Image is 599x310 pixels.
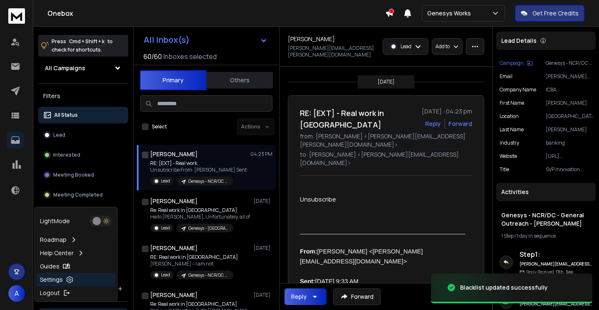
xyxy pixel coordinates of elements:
p: Email [500,73,512,80]
p: Interested [53,152,80,158]
p: ICBA [546,86,592,93]
p: Genesys - [GEOGRAPHIC_DATA] - General [PERSON_NAME] [188,225,228,231]
p: Lead [161,178,170,184]
button: Primary [140,70,206,90]
span: Cmd + Shift + k [68,37,106,46]
h1: Genesys - NCR/DC - General Outreach - [PERSON_NAME] [501,211,591,228]
p: Logout [40,289,60,297]
p: Genesys - NCR/DC - General Outreach - [PERSON_NAME] [546,60,592,66]
p: [PERSON_NAME][EMAIL_ADDRESS][PERSON_NAME][DOMAIN_NAME] [288,45,378,58]
button: All Status [38,107,128,123]
p: [DATE] [254,245,272,251]
p: Campaign [500,60,524,66]
p: Genesys Works [427,9,474,17]
span: 60 / 60 [144,52,162,62]
p: Title [500,166,509,173]
p: [PERSON_NAME] [546,126,592,133]
button: Closed [38,207,128,223]
p: All Status [54,112,78,118]
p: Last Name [500,126,524,133]
p: Hello [PERSON_NAME], Unfortunately, all of [150,214,250,220]
h1: RE: [EXT] - Real work in [GEOGRAPHIC_DATA] [300,107,417,130]
button: All Campaigns [38,60,128,76]
h1: [PERSON_NAME] [150,197,198,205]
p: 04:23 PM [250,151,272,157]
h6: Step 1 : [520,249,592,259]
button: Interested [38,147,128,163]
p: Add to [436,43,450,50]
p: Meeting Completed [53,192,103,198]
p: Lead [401,43,411,50]
p: [DATE] [254,198,272,204]
p: Genesys - NCR/DC - General Outreach - [PERSON_NAME] [188,178,228,185]
span: 1 day in sequence [517,232,556,239]
h6: [PERSON_NAME][EMAIL_ADDRESS][DOMAIN_NAME] [520,261,592,267]
h1: [PERSON_NAME] [150,244,198,252]
h1: Onebox [47,8,385,18]
p: RE: [EXT] - Real work [150,160,248,167]
div: Blacklist updated successfully [460,283,548,292]
p: Help Center [40,249,74,257]
p: from: [PERSON_NAME] <[PERSON_NAME][EMAIL_ADDRESS][PERSON_NAME][DOMAIN_NAME]> [300,132,472,149]
p: [DATE] [378,79,394,85]
button: Meeting Completed [38,187,128,203]
p: Press to check for shortcuts. [52,37,113,54]
a: Settings [37,273,116,286]
p: [PERSON_NAME][EMAIL_ADDRESS][PERSON_NAME][DOMAIN_NAME] [546,73,592,80]
p: SVP Innovation Programs [546,166,592,173]
p: Lead Details [501,37,537,45]
h1: [PERSON_NAME] [288,35,335,43]
b: Sent: [300,278,315,285]
p: Re: Real work in [GEOGRAPHIC_DATA] [150,301,250,308]
p: banking [546,140,592,146]
p: [PERSON_NAME] [546,100,592,106]
p: Meeting Booked [53,172,94,178]
button: All Inbox(s) [137,32,274,48]
button: Reply [425,120,441,128]
p: industry [500,140,519,146]
button: Forward [333,288,381,305]
p: Unsubscribe From: [PERSON_NAME] Sent: [150,167,248,173]
span: From: [300,248,317,255]
button: A [8,285,25,302]
p: [URL][DOMAIN_NAME] [546,153,592,160]
h3: Filters [38,90,128,102]
p: Lead [161,272,170,278]
p: Genesys - NCR/DC - General Outreach - [PERSON_NAME] [188,272,228,278]
a: Help Center [37,246,116,260]
p: Light Mode [40,217,70,225]
p: Re: Real work in [GEOGRAPHIC_DATA] [150,207,250,214]
h1: [PERSON_NAME] [150,150,198,158]
p: [DATE] : 04:23 pm [422,107,472,116]
p: First Name [500,100,524,106]
h1: All Inbox(s) [144,36,190,44]
p: [PERSON_NAME] – I am not [150,261,238,267]
p: Roadmap [40,236,67,244]
p: [DATE] [254,292,272,298]
p: Lead [53,132,65,138]
p: to: [PERSON_NAME] <[PERSON_NAME][EMAIL_ADDRESS][DOMAIN_NAME]> [300,150,472,167]
p: [GEOGRAPHIC_DATA] [546,113,592,120]
div: Reply [291,293,307,301]
button: Lead [38,127,128,143]
button: Reply [285,288,327,305]
div: Forward [448,120,472,128]
div: | [501,233,591,239]
img: logo [8,8,25,24]
p: Lead [161,225,170,231]
span: Unsubscribe [300,195,336,203]
p: Settings [40,276,63,284]
h3: Inboxes selected [163,52,217,62]
div: Activities [496,183,596,201]
p: RE: Real work in [GEOGRAPHIC_DATA] [150,254,238,261]
h1: [PERSON_NAME] [150,291,198,299]
p: Get Free Credits [532,9,579,17]
p: Company Name [500,86,536,93]
button: Others [206,71,273,89]
a: Guides [37,260,116,273]
label: Select [152,123,167,130]
a: Roadmap [37,233,116,246]
p: Guides [40,262,59,271]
